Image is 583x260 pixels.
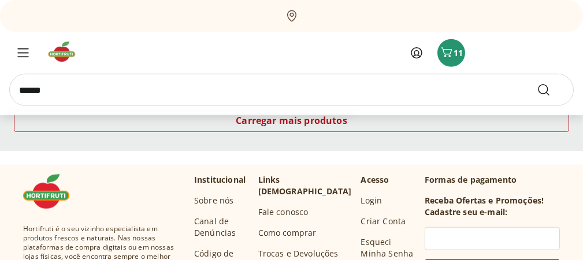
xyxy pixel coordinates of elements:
[194,195,233,206] a: Sobre nós
[258,227,317,239] a: Como comprar
[361,216,406,227] a: Criar Conta
[258,248,339,259] a: Trocas e Devoluções
[236,116,347,125] span: Carregar mais produtos
[14,109,569,137] a: Carregar mais produtos
[361,174,389,186] p: Acesso
[9,39,37,67] button: Menu
[454,47,463,58] span: 11
[361,236,415,259] a: Esqueci Minha Senha
[194,216,249,239] a: Canal de Denúncias
[425,195,544,206] h3: Receba Ofertas e Promoções!
[425,206,507,218] h3: Cadastre seu e-mail:
[425,174,560,186] p: Formas de pagamento
[258,174,352,197] p: Links [DEMOGRAPHIC_DATA]
[194,174,246,186] p: Institucional
[361,195,382,206] a: Login
[23,174,81,209] img: Hortifruti
[46,40,85,63] img: Hortifruti
[437,39,465,67] button: Carrinho
[537,83,565,97] button: Submit Search
[258,206,309,218] a: Fale conosco
[9,74,574,106] input: search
